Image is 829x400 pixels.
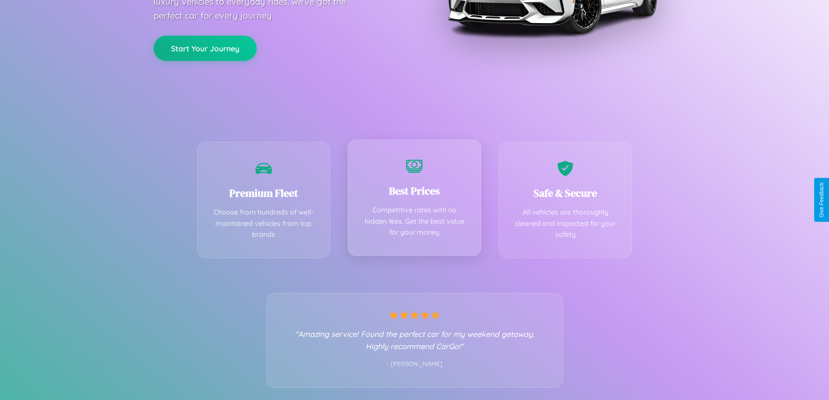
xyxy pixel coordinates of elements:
button: Start Your Journey [154,36,257,61]
p: All vehicles are thoroughly cleaned and inspected for your safety [512,207,619,240]
p: Competitive rates with no hidden fees. Get the best value for your money [361,205,468,238]
p: - [PERSON_NAME] [284,359,545,370]
h3: Premium Fleet [211,186,317,200]
p: Choose from hundreds of well-maintained vehicles from top brands [211,207,317,240]
p: "Amazing service! Found the perfect car for my weekend getaway. Highly recommend CarGo!" [284,328,545,352]
h3: Safe & Secure [512,186,619,200]
h3: Best Prices [361,184,468,198]
div: Give Feedback [819,182,825,218]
